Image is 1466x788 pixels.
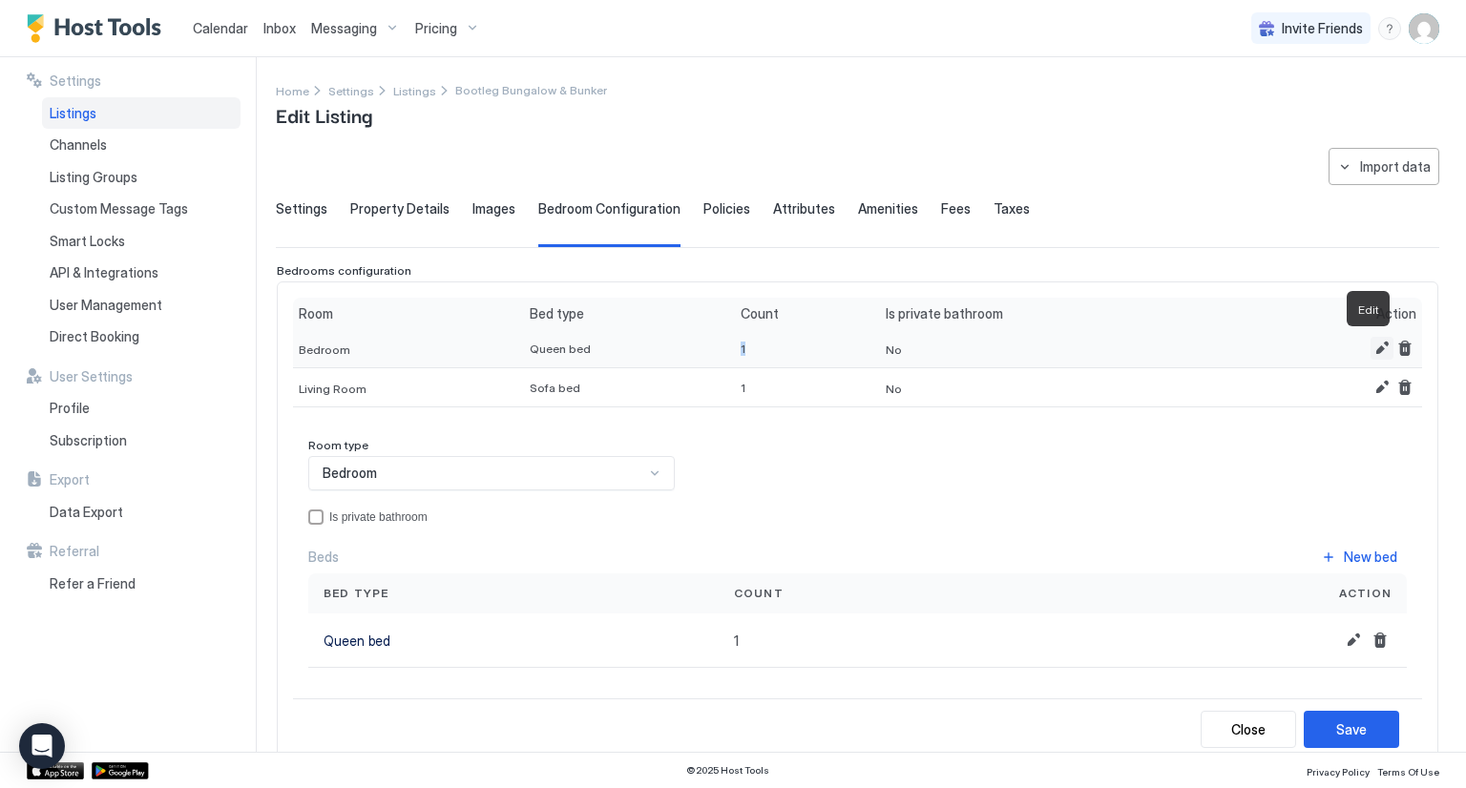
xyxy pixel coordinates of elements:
span: Messaging [311,20,377,37]
span: Breadcrumb [455,83,607,97]
a: Host Tools Logo [27,14,170,43]
a: Settings [328,80,374,100]
span: Direct Booking [50,328,139,345]
span: Inbox [263,20,296,36]
div: menu [1378,17,1401,40]
span: Policies [703,200,750,218]
span: Channels [50,136,107,154]
div: Close [1231,719,1266,739]
span: Settings [328,84,374,98]
span: Edit [1358,302,1378,317]
button: Edit [1371,376,1393,399]
button: Edit [1342,629,1365,652]
a: App Store [27,762,84,779]
span: Sofa bed [530,381,580,395]
span: Subscription [50,432,127,449]
div: Is private bathroom [329,510,1407,524]
button: Remove [1393,337,1416,360]
button: Close [1201,711,1296,748]
div: Breadcrumb [328,80,374,100]
a: Custom Message Tags [42,193,241,225]
div: Save [1336,719,1367,739]
span: Referral [50,543,99,560]
button: Save [1304,711,1399,748]
a: Refer a Friend [42,568,241,600]
span: Bedroom [299,342,350,357]
span: Invite Friends [1282,20,1363,37]
div: New bed [1344,547,1397,567]
span: 1 [734,632,739,649]
span: User Management [50,297,162,314]
span: Profile [50,400,90,417]
span: Bedroom Configuration [538,200,681,218]
div: privateBathroom [308,509,1407,525]
span: Images [472,200,515,218]
div: Queen bed [324,631,703,651]
span: Room type [308,438,368,452]
a: Listings [42,97,241,130]
a: Channels [42,129,241,161]
button: Delete [1369,629,1392,652]
span: Settings [276,200,327,218]
span: © 2025 Host Tools [686,764,769,777]
span: Amenities [858,200,918,218]
div: Breadcrumb [393,80,436,100]
a: Direct Booking [42,321,241,353]
span: Data Export [50,504,123,521]
a: Listings [393,80,436,100]
a: Google Play Store [92,762,149,779]
a: Terms Of Use [1377,760,1439,780]
span: No [886,342,902,357]
button: Edit [1371,337,1393,360]
div: Import data [1360,156,1431,176]
span: Bedrooms configuration [277,263,411,278]
a: Data Export [42,496,241,529]
a: Subscription [42,425,241,457]
span: Listings [393,84,436,98]
a: API & Integrations [42,257,241,289]
div: Breadcrumb [276,80,309,100]
span: Property Details [350,200,450,218]
span: Refer a Friend [50,575,136,592]
span: Action [1376,305,1416,322]
span: Smart Locks [50,233,125,250]
span: Edit Listing [276,100,372,129]
div: Open Intercom Messenger [19,723,65,769]
span: Queen bed [530,342,591,356]
span: Bedroom [323,465,377,482]
span: No [886,382,902,396]
span: Attributes [773,200,835,218]
span: Fees [941,200,971,218]
span: Taxes [994,200,1030,218]
span: Room [299,305,333,322]
a: User Management [42,289,241,321]
span: Home [276,84,309,98]
a: Smart Locks [42,225,241,258]
button: Remove [1393,376,1416,399]
div: User profile [1409,13,1439,44]
span: Listing Groups [50,169,137,186]
span: API & Integrations [50,264,158,281]
a: Home [276,80,309,100]
a: Listing Groups [42,161,241,194]
span: Custom Message Tags [50,200,188,218]
span: User Settings [50,368,133,385]
span: Living Room [299,382,366,396]
span: Calendar [193,20,248,36]
button: New bed [1311,544,1407,570]
span: Count [741,305,779,322]
span: Pricing [415,20,457,37]
a: Inbox [263,18,296,38]
span: Count [734,585,784,602]
button: Import data [1329,148,1439,185]
span: Listings [50,105,96,122]
span: Export [50,471,90,488]
span: Bed type [530,305,584,322]
a: Calendar [193,18,248,38]
span: Is private bathroom [886,305,1003,322]
a: Privacy Policy [1307,760,1370,780]
span: 1 [741,381,745,395]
